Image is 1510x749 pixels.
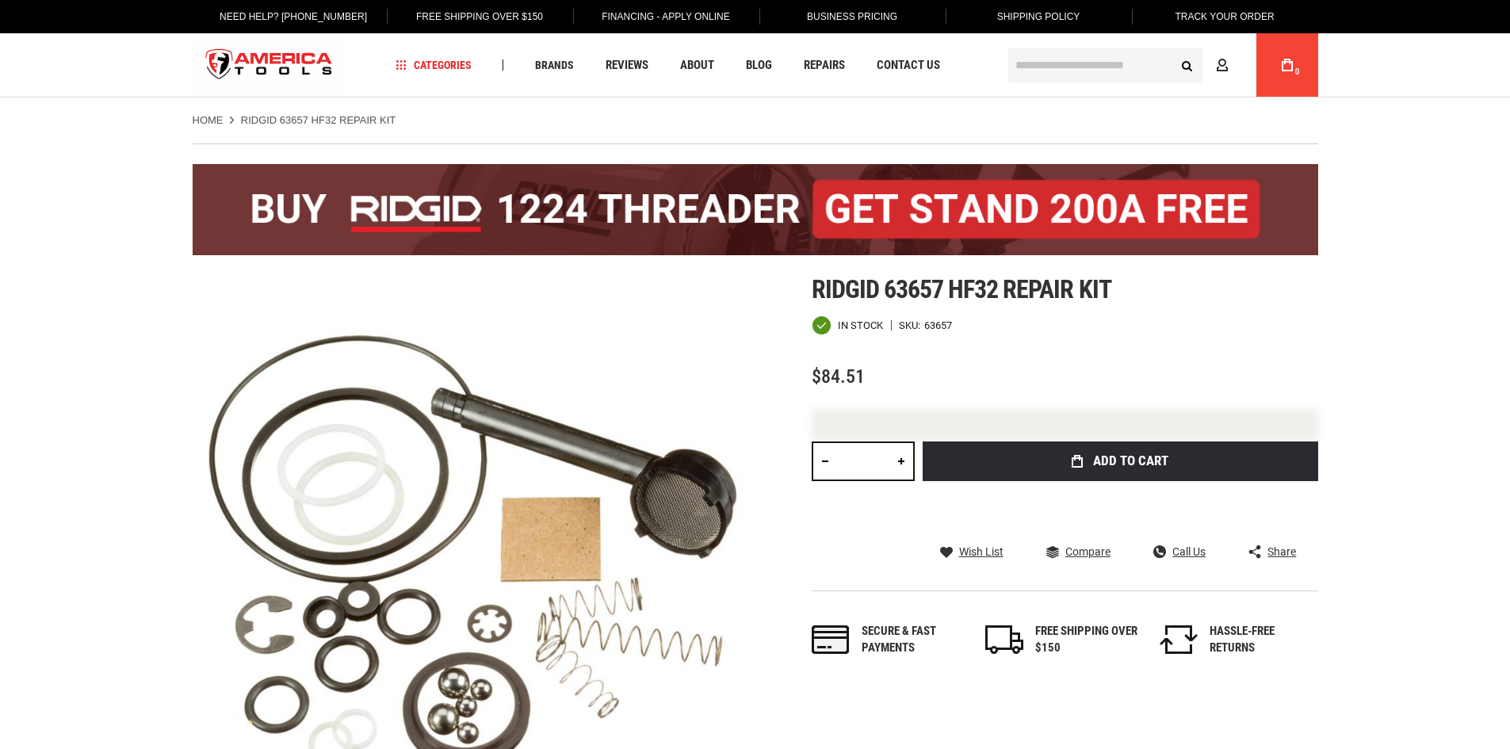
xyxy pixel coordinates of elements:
[1295,67,1300,76] span: 0
[746,59,772,71] span: Blog
[1172,546,1206,557] span: Call Us
[812,625,850,654] img: payments
[924,320,952,331] div: 63657
[997,11,1080,22] span: Shipping Policy
[1172,50,1202,80] button: Search
[535,59,574,71] span: Brands
[1267,546,1296,557] span: Share
[1153,545,1206,559] a: Call Us
[1272,33,1302,97] a: 0
[812,365,865,388] span: $84.51
[862,623,965,657] div: Secure & fast payments
[739,55,779,76] a: Blog
[1210,623,1313,657] div: HASSLE-FREE RETURNS
[797,55,852,76] a: Repairs
[193,36,346,95] a: store logo
[1035,623,1138,657] div: FREE SHIPPING OVER $150
[877,59,940,71] span: Contact Us
[193,164,1318,255] img: BOGO: Buy the RIDGID® 1224 Threader (26092), get the 92467 200A Stand FREE!
[673,55,721,76] a: About
[1093,454,1168,468] span: Add to Cart
[680,59,714,71] span: About
[396,59,472,71] span: Categories
[606,59,648,71] span: Reviews
[985,625,1023,654] img: shipping
[241,114,396,126] strong: RIDGID 63657 HF32 REPAIR KIT
[193,36,346,95] img: America Tools
[388,55,479,76] a: Categories
[870,55,947,76] a: Contact Us
[528,55,581,76] a: Brands
[1046,545,1111,559] a: Compare
[1160,625,1198,654] img: returns
[598,55,656,76] a: Reviews
[804,59,845,71] span: Repairs
[1065,546,1111,557] span: Compare
[838,320,883,331] span: In stock
[899,320,924,331] strong: SKU
[959,546,1003,557] span: Wish List
[940,545,1003,559] a: Wish List
[812,315,883,335] div: Availability
[193,113,224,128] a: Home
[812,274,1111,304] span: Ridgid 63657 hf32 repair kit
[923,441,1318,481] button: Add to Cart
